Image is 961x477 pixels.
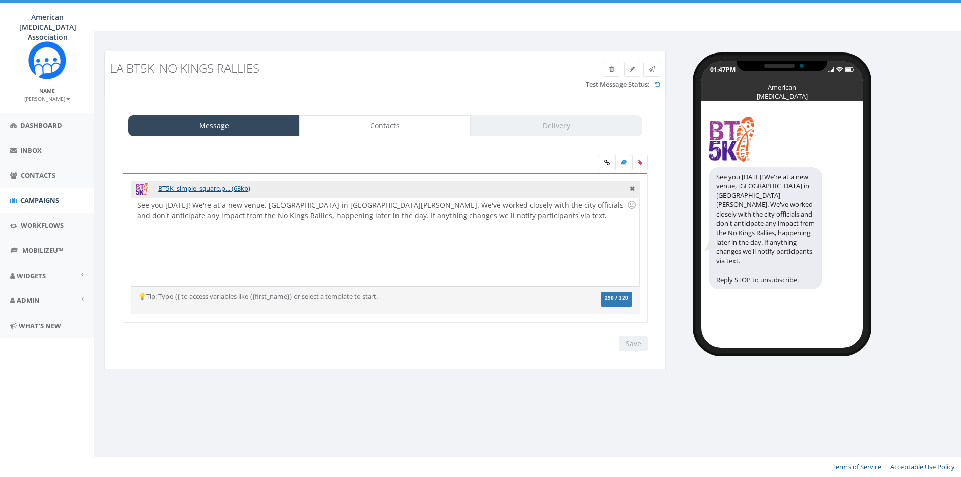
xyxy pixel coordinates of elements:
[21,171,55,180] span: Contacts
[128,115,300,136] a: Message
[615,155,632,170] label: Insert Template Text
[609,65,614,73] span: Delete Campaign
[649,65,655,73] span: Send Test Message
[630,65,635,73] span: Edit Campaign
[22,246,63,255] span: MobilizeU™
[20,196,59,205] span: Campaigns
[21,221,64,230] span: Workflows
[605,295,628,301] span: 290 / 320
[709,167,822,290] div: See you [DATE]! We're at a new venue, [GEOGRAPHIC_DATA] in [GEOGRAPHIC_DATA][PERSON_NAME]. We've ...
[39,87,55,94] small: Name
[19,12,76,42] span: American [MEDICAL_DATA] Association
[110,62,519,75] h3: LA BT5K_No Kings Rallies
[19,321,61,330] span: What's New
[24,95,70,102] small: [PERSON_NAME]
[20,146,42,155] span: Inbox
[832,462,881,471] a: Terms of Service
[757,83,807,88] div: American [MEDICAL_DATA] Association
[24,94,70,103] a: [PERSON_NAME]
[28,41,66,79] img: Rally_Corp_Icon.png
[17,296,40,305] span: Admin
[131,292,555,301] div: 💡Tip: Type {{ to access variables like {{first_name}} or select a template to start.
[131,197,639,286] div: See you [DATE]! We're at a new venue, [GEOGRAPHIC_DATA] in [GEOGRAPHIC_DATA][PERSON_NAME]. We've ...
[710,65,736,74] div: 01:47PM
[890,462,955,471] a: Acceptable Use Policy
[632,155,648,170] span: Attach your media
[158,184,250,193] a: BT5K_simple_square.p... (63kb)
[586,80,650,89] label: Test Message Status:
[20,121,62,130] span: Dashboard
[299,115,471,136] a: Contacts
[17,271,46,280] span: Widgets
